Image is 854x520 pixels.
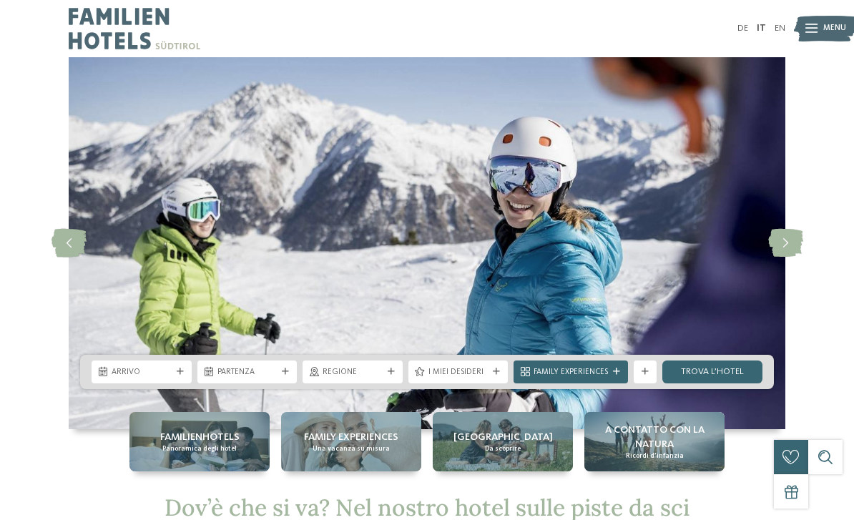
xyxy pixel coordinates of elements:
span: Panoramica degli hotel [162,444,237,453]
a: Hotel sulle piste da sci per bambini: divertimento senza confini Familienhotels Panoramica degli ... [129,412,270,471]
a: Hotel sulle piste da sci per bambini: divertimento senza confini A contatto con la natura Ricordi... [584,412,725,471]
span: Ricordi d’infanzia [626,451,684,461]
span: [GEOGRAPHIC_DATA] [453,430,553,444]
a: EN [775,24,785,33]
a: trova l’hotel [662,360,762,383]
span: I miei desideri [428,367,489,378]
a: Hotel sulle piste da sci per bambini: divertimento senza confini Family experiences Una vacanza s... [281,412,421,471]
span: Arrivo [112,367,172,378]
span: Family experiences [304,430,398,444]
span: Una vacanza su misura [313,444,390,453]
img: Hotel sulle piste da sci per bambini: divertimento senza confini [69,57,785,429]
span: Da scoprire [485,444,521,453]
span: Familienhotels [160,430,240,444]
span: Regione [323,367,383,378]
a: DE [737,24,748,33]
a: Hotel sulle piste da sci per bambini: divertimento senza confini [GEOGRAPHIC_DATA] Da scoprire [433,412,573,471]
a: IT [757,24,766,33]
span: A contatto con la natura [590,423,719,451]
span: Partenza [217,367,278,378]
span: Family Experiences [534,367,608,378]
span: Menu [823,23,846,34]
